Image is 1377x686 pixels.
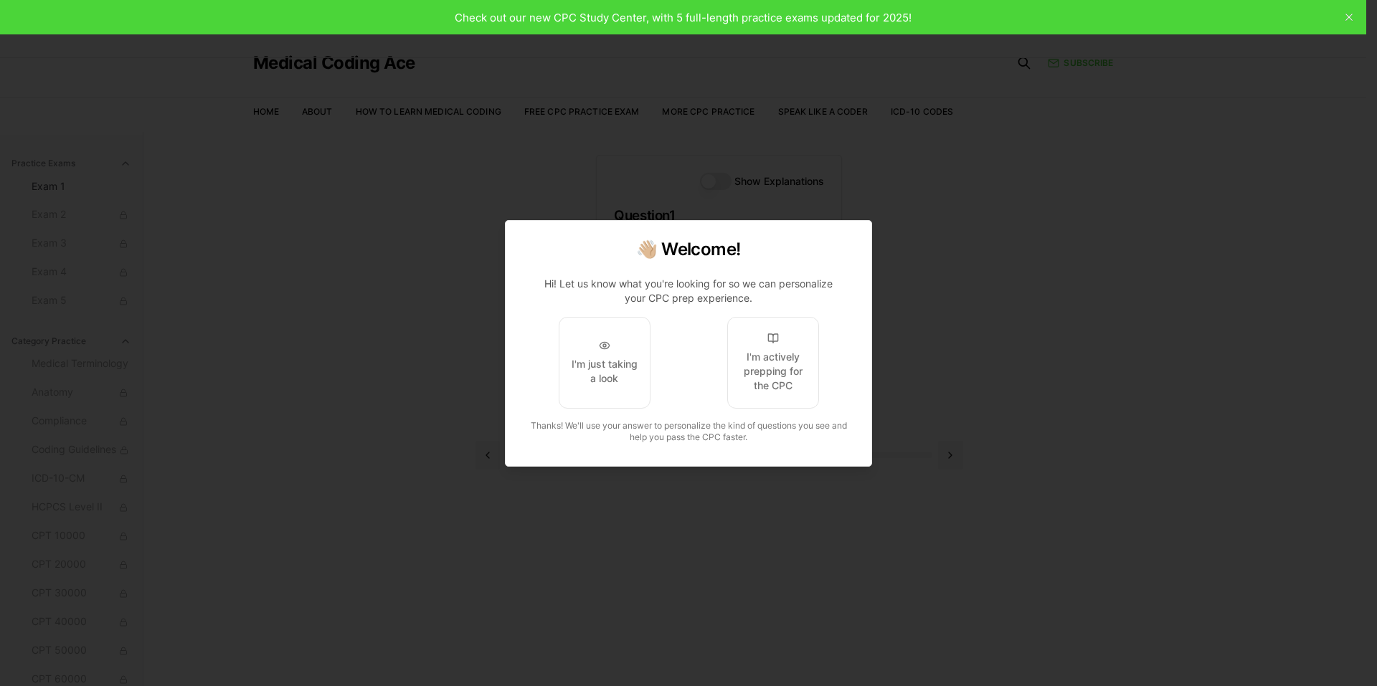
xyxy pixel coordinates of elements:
[571,357,638,386] div: I'm just taking a look
[559,317,650,409] button: I'm just taking a look
[523,238,854,261] h2: 👋🏼 Welcome!
[727,317,819,409] button: I'm actively prepping for the CPC
[739,350,807,393] div: I'm actively prepping for the CPC
[534,277,843,305] p: Hi! Let us know what you're looking for so we can personalize your CPC prep experience.
[531,420,847,442] span: Thanks! We'll use your answer to personalize the kind of questions you see and help you pass the ...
